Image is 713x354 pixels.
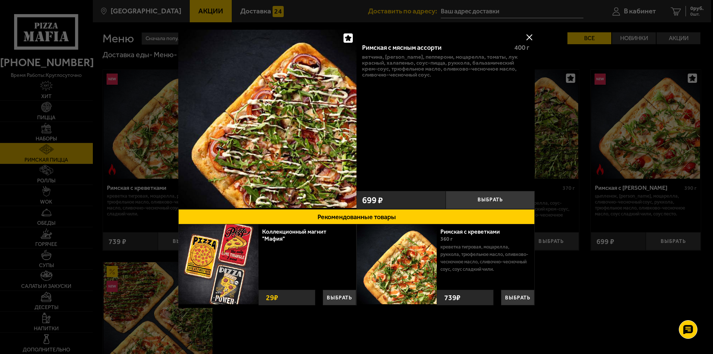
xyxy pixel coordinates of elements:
[514,43,529,52] span: 400 г
[442,290,462,305] strong: 739 ₽
[178,30,356,208] img: Римская с мясным ассорти
[440,228,507,235] a: Римская с креветками
[501,290,534,305] button: Выбрать
[446,191,535,209] button: Выбрать
[264,290,280,305] strong: 29 ₽
[262,228,326,242] a: Коллекционный магнит "Мафия"
[440,236,453,242] span: 360 г
[362,44,508,52] div: Римская с мясным ассорти
[178,30,356,209] a: Римская с мясным ассорти
[178,209,535,224] button: Рекомендованные товары
[362,54,529,78] p: ветчина, [PERSON_NAME], пепперони, моцарелла, томаты, лук красный, халапеньо, соус-пицца, руккола...
[362,196,383,205] span: 699 ₽
[440,243,529,273] p: креветка тигровая, моцарелла, руккола, трюфельное масло, оливково-чесночное масло, сливочно-чесно...
[323,290,356,305] button: Выбрать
